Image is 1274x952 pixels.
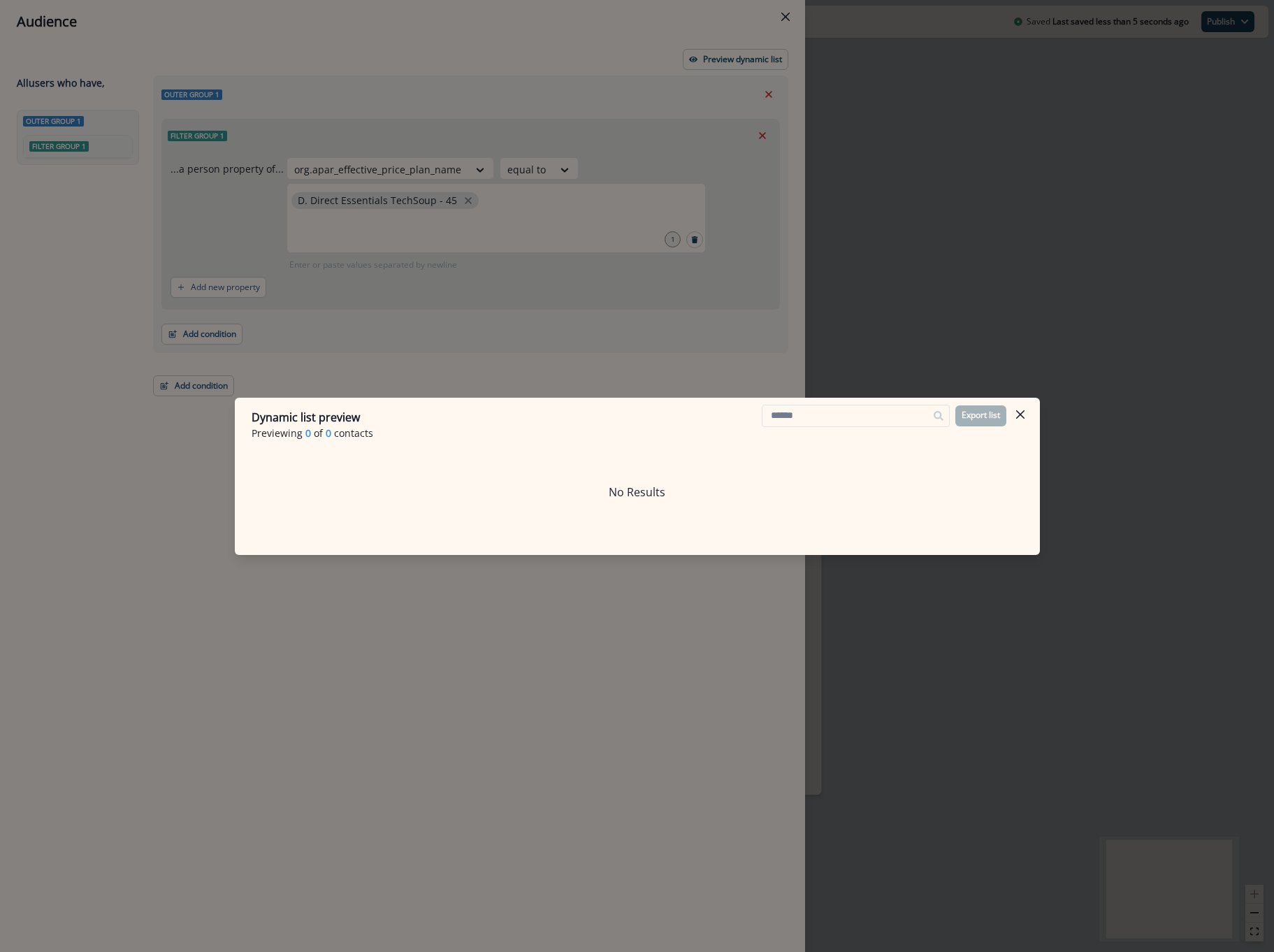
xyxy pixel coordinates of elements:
[609,484,665,500] p: No Results
[1009,403,1031,426] button: Close
[252,409,360,426] p: Dynamic list preview
[955,405,1006,426] button: Export list
[252,426,1023,440] p: Previewing of contacts
[962,410,1000,420] p: Export list
[326,426,331,440] span: 0
[305,426,311,440] span: 0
